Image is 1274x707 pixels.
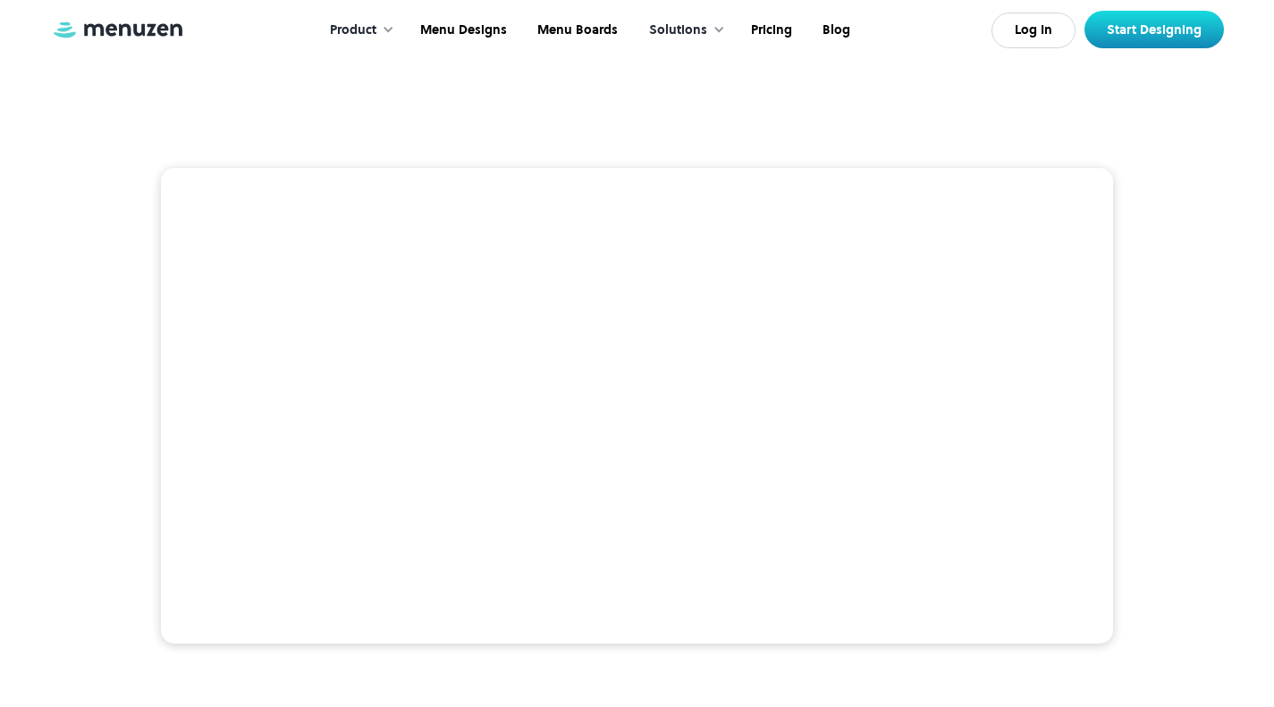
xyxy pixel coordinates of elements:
a: Pricing [734,3,806,58]
div: Product [312,3,403,58]
a: Log In [991,13,1076,48]
div: Solutions [631,3,734,58]
a: Menu Boards [520,3,631,58]
div: Solutions [649,21,707,40]
a: Blog [806,3,864,58]
div: Product [330,21,376,40]
a: Menu Designs [403,3,520,58]
a: Start Designing [1084,11,1224,48]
